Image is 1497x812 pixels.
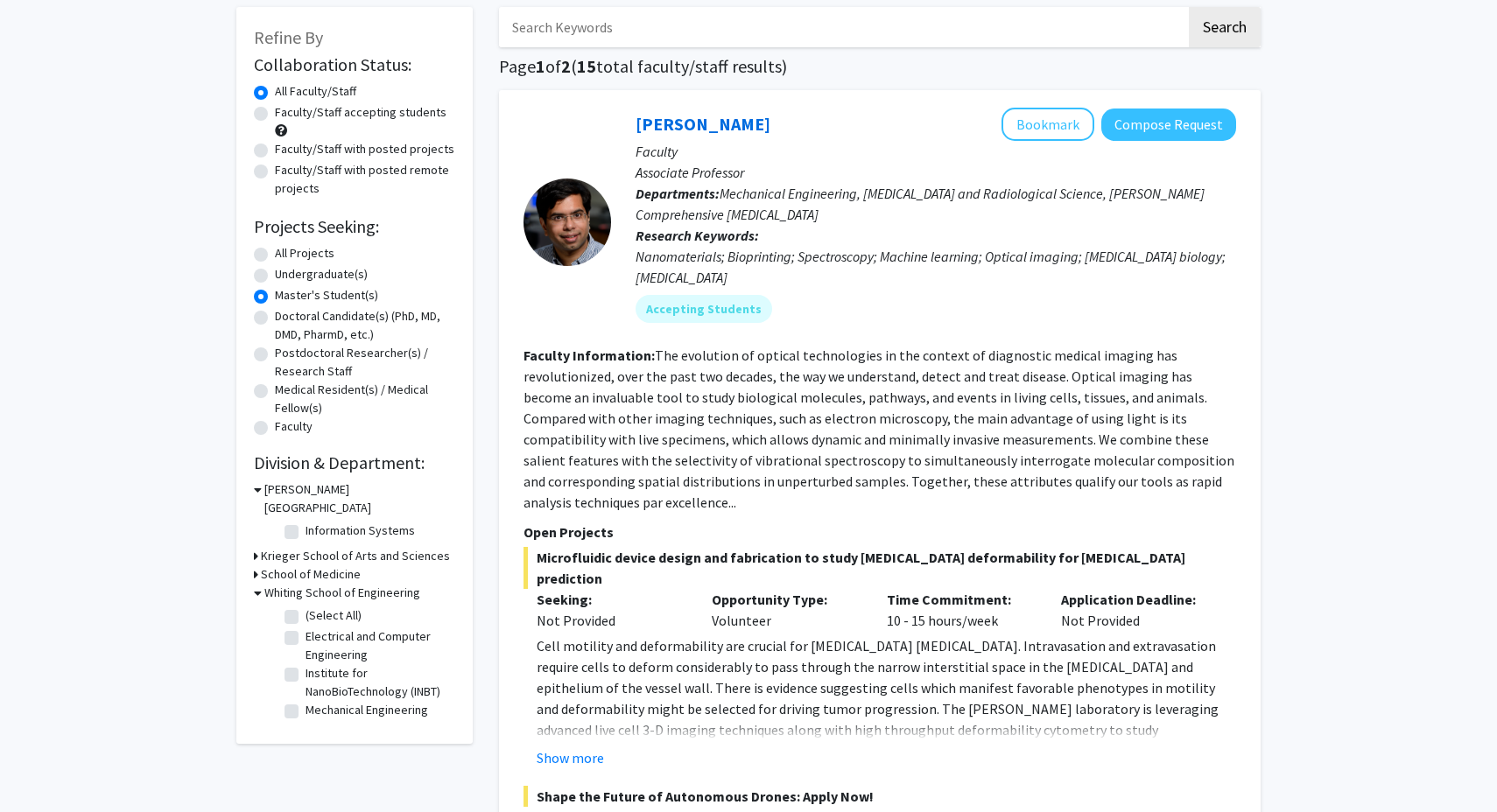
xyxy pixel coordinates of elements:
[536,55,545,77] span: 1
[524,346,655,364] b: Faculty Information:
[254,26,323,48] span: Refine By
[275,381,455,417] label: Medical Resident(s) / Medical Fellow(s)
[537,589,685,610] p: Seeking:
[1101,108,1236,141] button: Compose Request to Ishan Barman
[261,565,361,584] h3: School of Medicine
[636,295,772,323] mat-chip: Accepting Students
[275,344,455,381] label: Postdoctoral Researcher(s) / Research Staff
[275,103,446,122] label: Faculty/Staff accepting students
[561,55,571,77] span: 2
[275,140,454,158] label: Faculty/Staff with posted projects
[275,161,455,198] label: Faculty/Staff with posted remote projects
[254,54,455,75] h2: Collaboration Status:
[275,244,334,262] label: All Projects
[306,701,428,719] label: Mechanical Engineering
[636,162,1236,183] p: Associate Professor
[1189,7,1261,47] button: Search
[524,547,1236,589] span: Microfluidic device design and fabrication to study [MEDICAL_DATA] deformability for [MEDICAL_DAT...
[1048,589,1223,631] div: Not Provided
[874,589,1049,631] div: 10 - 15 hours/week
[275,417,313,436] label: Faculty
[275,286,378,304] label: Master's Student(s)
[636,185,1205,223] span: Mechanical Engineering, [MEDICAL_DATA] and Radiological Science, [PERSON_NAME] Comprehensive [MED...
[887,589,1036,610] p: Time Commitment:
[275,82,356,101] label: All Faculty/Staff
[306,606,362,625] label: (Select All)
[13,733,74,799] iframe: Chat
[636,113,770,135] a: [PERSON_NAME]
[306,627,451,664] label: Electrical and Computer Engineering
[275,307,455,344] label: Doctoral Candidate(s) (PhD, MD, DMD, PharmD, etc.)
[636,185,720,202] b: Departments:
[499,56,1261,77] h1: Page of ( total faculty/staff results)
[577,55,596,77] span: 15
[524,521,1236,542] p: Open Projects
[636,141,1236,162] p: Faculty
[254,452,455,473] h2: Division & Department:
[537,747,604,768] button: Show more
[306,521,415,540] label: Information Systems
[264,584,420,602] h3: Whiting School of Engineering
[499,7,1186,47] input: Search Keywords
[636,246,1236,288] div: Nanomaterials; Bioprinting; Spectroscopy; Machine learning; Optical imaging; [MEDICAL_DATA] biolo...
[524,346,1234,511] fg-read-more: The evolution of optical technologies in the context of diagnostic medical imaging has revolution...
[1002,108,1094,141] button: Add Ishan Barman to Bookmarks
[537,635,1236,761] p: Cell motility and deformability are crucial for [MEDICAL_DATA] [MEDICAL_DATA]. Intravasation and ...
[699,589,874,631] div: Volunteer
[261,547,450,565] h3: Krieger School of Arts and Sciences
[306,664,451,701] label: Institute for NanoBioTechnology (INBT)
[712,589,861,610] p: Opportunity Type:
[537,610,685,631] div: Not Provided
[636,227,759,244] b: Research Keywords:
[264,480,455,517] h3: [PERSON_NAME][GEOGRAPHIC_DATA]
[524,786,1236,807] span: Shape the Future of Autonomous Drones: Apply Now!
[275,265,368,283] label: Undergraduate(s)
[254,216,455,237] h2: Projects Seeking:
[1061,589,1210,610] p: Application Deadline:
